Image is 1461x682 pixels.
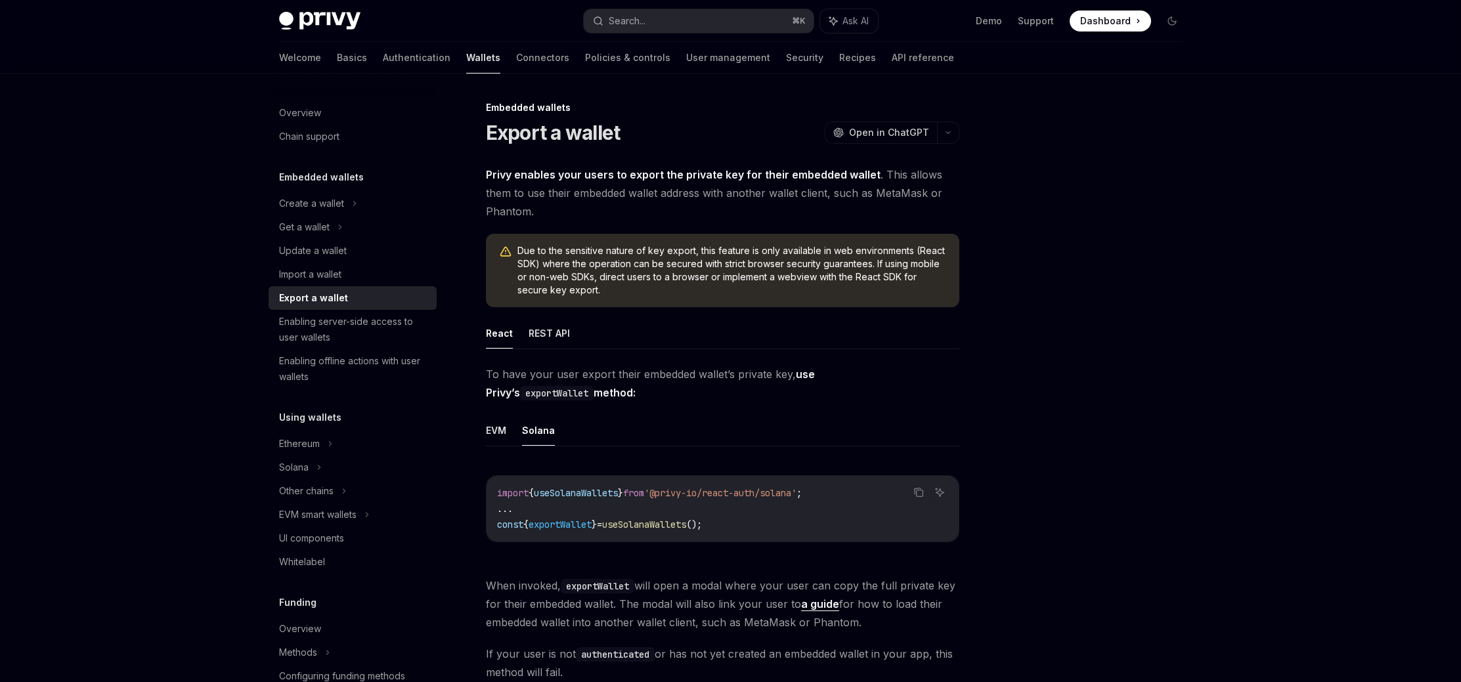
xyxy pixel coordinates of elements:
span: from [623,487,644,499]
div: Ethereum [279,436,320,452]
button: React [486,318,513,349]
a: Welcome [279,42,321,74]
span: exportWallet [529,519,592,530]
span: } [618,487,623,499]
a: Wallets [466,42,500,74]
span: If your user is not or has not yet created an embedded wallet in your app, this method will fail. [486,645,959,681]
div: UI components [279,530,344,546]
button: Ask AI [931,484,948,501]
code: exportWallet [561,579,634,593]
span: const [497,519,523,530]
span: { [529,487,534,499]
span: ... [497,503,513,515]
a: Overview [269,617,437,641]
svg: Warning [499,245,512,259]
a: User management [686,42,770,74]
span: useSolanaWallets [602,519,686,530]
a: Enabling server-side access to user wallets [269,310,437,349]
div: Overview [279,105,321,121]
div: Create a wallet [279,196,344,211]
div: Import a wallet [279,266,341,282]
button: Ask AI [820,9,878,33]
a: a guide [801,597,839,611]
span: To have your user export their embedded wallet’s private key, [486,365,959,402]
div: Chain support [279,129,339,144]
a: Whitelabel [269,550,437,574]
div: Embedded wallets [486,101,959,114]
a: Import a wallet [269,263,437,286]
button: Search...⌘K [584,9,814,33]
div: Methods [279,645,317,660]
button: Solana [522,415,555,446]
span: Dashboard [1080,14,1131,28]
span: } [592,519,597,530]
a: Update a wallet [269,239,437,263]
a: Security [786,42,823,74]
a: Recipes [839,42,876,74]
a: Chain support [269,125,437,148]
a: UI components [269,526,437,550]
div: Other chains [279,483,334,499]
img: dark logo [279,12,360,30]
button: Open in ChatGPT [825,121,937,144]
span: (); [686,519,702,530]
div: EVM smart wallets [279,507,357,522]
div: Enabling server-side access to user wallets [279,314,429,345]
a: Authentication [383,42,450,74]
span: When invoked, will open a modal where your user can copy the full private key for their embedded ... [486,576,959,631]
span: '@privy-io/react-auth/solana' [644,487,796,499]
div: Overview [279,621,321,637]
a: Connectors [516,42,569,74]
a: Demo [976,14,1002,28]
span: import [497,487,529,499]
span: { [523,519,529,530]
code: exportWallet [520,386,594,400]
code: authenticated [576,647,655,662]
a: Enabling offline actions with user wallets [269,349,437,389]
div: Search... [609,13,645,29]
h5: Funding [279,595,316,610]
strong: Privy enables your users to export the private key for their embedded wallet [486,168,881,181]
span: useSolanaWallets [534,487,618,499]
div: Export a wallet [279,290,348,306]
a: API reference [892,42,954,74]
div: Get a wallet [279,219,330,235]
span: Open in ChatGPT [849,126,929,139]
a: Basics [337,42,367,74]
div: Whitelabel [279,554,325,570]
button: EVM [486,415,506,446]
button: Copy the contents from the code block [910,484,927,501]
button: REST API [529,318,570,349]
a: Export a wallet [269,286,437,310]
span: = [597,519,602,530]
span: ; [796,487,802,499]
button: Toggle dark mode [1162,11,1183,32]
a: Support [1018,14,1054,28]
a: Policies & controls [585,42,670,74]
span: ⌘ K [792,16,806,26]
h5: Embedded wallets [279,169,364,185]
div: Enabling offline actions with user wallets [279,353,429,385]
h5: Using wallets [279,410,341,425]
span: Due to the sensitive nature of key export, this feature is only available in web environments (Re... [517,244,946,297]
span: Ask AI [842,14,869,28]
a: Dashboard [1070,11,1151,32]
a: Overview [269,101,437,125]
div: Solana [279,459,309,475]
div: Update a wallet [279,243,347,259]
span: . This allows them to use their embedded wallet address with another wallet client, such as MetaM... [486,165,959,221]
h1: Export a wallet [486,121,621,144]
